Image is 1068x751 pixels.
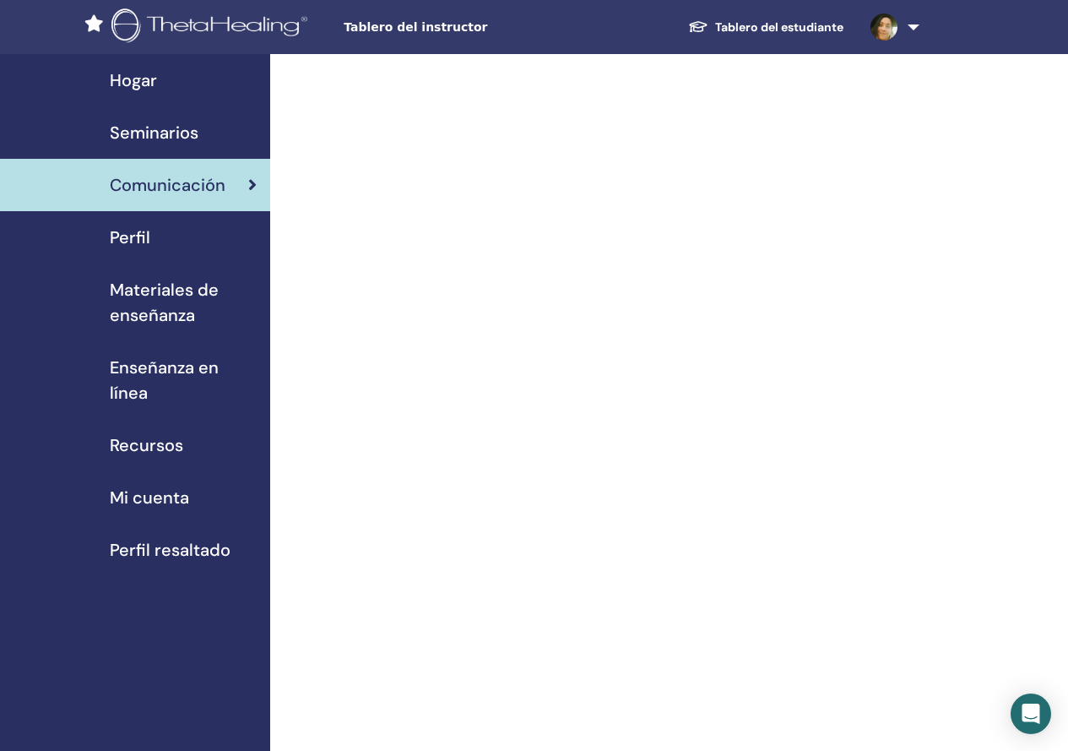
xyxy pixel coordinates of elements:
a: Tablero del estudiante [675,12,857,43]
span: Recursos [110,433,183,458]
span: Enseñanza en línea [110,355,257,405]
span: Tablero del instructor [344,19,597,36]
div: Open Intercom Messenger [1011,694,1051,734]
img: graduation-cap-white.svg [688,19,708,34]
img: logo.png [111,8,313,46]
span: Hogar [110,68,157,93]
img: default.jpg [870,14,897,41]
span: Comunicación [110,172,225,198]
span: Materiales de enseñanza [110,277,257,328]
span: Seminarios [110,120,198,145]
span: Perfil resaltado [110,537,230,563]
span: Perfil [110,225,150,250]
span: Mi cuenta [110,485,189,510]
